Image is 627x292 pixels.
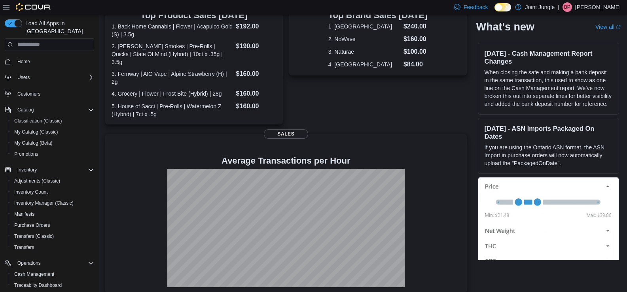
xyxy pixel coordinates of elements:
button: Inventory [14,165,40,175]
button: My Catalog (Classic) [8,126,97,138]
span: Promotions [14,151,38,157]
input: Dark Mode [494,3,511,11]
dd: $160.00 [236,89,277,98]
button: My Catalog (Beta) [8,138,97,149]
span: Purchase Orders [11,220,94,230]
button: Cash Management [8,269,97,280]
span: Inventory [14,165,94,175]
a: Transfers [11,243,37,252]
button: Classification (Classic) [8,115,97,126]
span: Inventory Manager (Classic) [14,200,74,206]
h3: Top Product Sales [DATE] [112,11,277,20]
dd: $84.00 [403,60,428,69]
button: Transfers (Classic) [8,231,97,242]
dt: 1. Back Home Cannabis | Flower | Acapulco Gold (S) | 3.5g [112,23,233,38]
button: Traceabilty Dashboard [8,280,97,291]
span: Home [17,58,30,65]
dt: 2. [PERSON_NAME] Smokes | Pre-Rolls | Quicks | State Of Mind (Hybrid) | 10ct x .35g | 3.5g [112,42,233,66]
span: Feedback [464,3,488,11]
button: Customers [2,88,97,99]
span: Customers [17,91,40,97]
dd: $160.00 [403,34,428,44]
span: Transfers (Classic) [11,232,94,241]
button: Purchase Orders [8,220,97,231]
button: Catalog [14,105,37,115]
button: Catalog [2,104,97,115]
span: Inventory Count [14,189,48,195]
span: Users [14,73,94,82]
button: Inventory Count [8,187,97,198]
dt: 2. NoWave [328,35,400,43]
a: Traceabilty Dashboard [11,281,65,290]
h4: Average Transactions per Hour [112,156,460,166]
a: My Catalog (Classic) [11,127,61,137]
span: My Catalog (Beta) [14,140,53,146]
a: Purchase Orders [11,220,53,230]
dd: $190.00 [236,41,277,51]
span: My Catalog (Classic) [14,129,58,135]
span: Manifests [11,209,94,219]
dd: $160.00 [236,69,277,79]
span: Catalog [17,107,34,113]
a: Adjustments (Classic) [11,176,63,186]
a: My Catalog (Beta) [11,138,56,148]
button: Users [14,73,33,82]
button: Home [2,56,97,67]
span: Manifests [14,211,34,217]
span: Adjustments (Classic) [14,178,60,184]
a: Inventory Count [11,187,51,197]
span: Traceabilty Dashboard [11,281,94,290]
span: Classification (Classic) [14,118,62,124]
span: Inventory Count [11,187,94,197]
dt: 3. Naturae [328,48,400,56]
a: Promotions [11,149,42,159]
span: Transfers (Classic) [14,233,54,239]
span: Home [14,57,94,66]
dd: $160.00 [236,102,277,111]
dt: 5. House of Sacci | Pre-Rolls | Watermelon Z (Hybrid) | 7ct x .5g [112,102,233,118]
a: View allExternal link [595,24,621,30]
a: Manifests [11,209,38,219]
h3: [DATE] - ASN Imports Packaged On Dates [485,124,612,140]
p: [PERSON_NAME] [575,2,621,12]
dd: $100.00 [403,47,428,57]
a: Customers [14,89,44,99]
button: Adjustments (Classic) [8,175,97,187]
div: Bijal Patel [563,2,572,12]
span: Load All Apps in [GEOGRAPHIC_DATA] [22,19,94,35]
span: Operations [14,258,94,268]
dt: 3. Fernway | AIO Vape | Alpine Strawberry (H) | 2g [112,70,233,86]
svg: External link [616,25,621,30]
button: Inventory Manager (Classic) [8,198,97,209]
button: Promotions [8,149,97,160]
p: When closing the safe and making a bank deposit in the same transaction, this used to show as one... [485,68,612,108]
img: Cova [16,3,51,11]
span: Cash Management [14,271,54,277]
span: Traceabilty Dashboard [14,282,62,288]
span: Promotions [11,149,94,159]
span: Adjustments (Classic) [11,176,94,186]
span: Operations [17,260,41,266]
dd: $192.00 [236,22,277,31]
a: Home [14,57,33,66]
h3: Top Brand Sales [DATE] [328,11,428,20]
a: Inventory Manager (Classic) [11,198,77,208]
span: Catalog [14,105,94,115]
a: Classification (Classic) [11,116,65,126]
dt: 1. [GEOGRAPHIC_DATA] [328,23,400,30]
span: My Catalog (Beta) [11,138,94,148]
span: Sales [264,129,308,139]
button: Users [2,72,97,83]
button: Operations [2,258,97,269]
h3: [DATE] - Cash Management Report Changes [485,49,612,65]
button: Inventory [2,164,97,175]
h2: What's new [476,21,534,33]
a: Cash Management [11,269,57,279]
span: Users [17,74,30,81]
dt: 4. [GEOGRAPHIC_DATA] [328,60,400,68]
span: Cash Management [11,269,94,279]
dd: $240.00 [403,22,428,31]
span: My Catalog (Classic) [11,127,94,137]
span: Inventory Manager (Classic) [11,198,94,208]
